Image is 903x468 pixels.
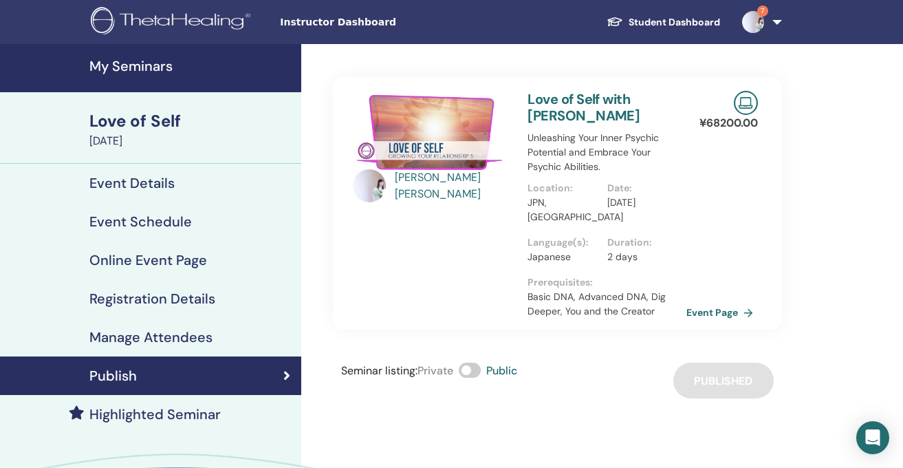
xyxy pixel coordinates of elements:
[353,169,386,202] img: default.jpg
[89,252,207,268] h4: Online Event Page
[527,290,686,319] p: Basic DNA, Advanced DNA, Dig Deeper, You and the Creator
[341,363,417,378] span: Seminar listing :
[89,213,192,230] h4: Event Schedule
[757,6,768,17] span: 7
[395,169,514,202] a: [PERSON_NAME] [PERSON_NAME]
[91,7,255,38] img: logo.png
[607,195,678,210] p: [DATE]
[89,133,293,149] div: [DATE]
[607,235,678,250] p: Duration :
[607,250,678,264] p: 2 days
[89,58,293,74] h4: My Seminars
[81,109,301,149] a: Love of Self[DATE]
[486,363,517,378] span: Public
[89,368,137,384] h4: Publish
[856,421,889,454] div: Open Intercom Messenger
[734,91,758,115] img: Live Online Seminar
[527,275,686,290] p: Prerequisites :
[527,181,598,195] p: Location :
[89,175,175,191] h4: Event Details
[89,290,215,307] h4: Registration Details
[417,363,453,378] span: Private
[89,406,221,423] h4: Highlighted Seminar
[686,302,759,323] a: Event Page
[527,235,598,250] p: Language(s) :
[353,91,512,173] img: Love of Self
[596,10,731,35] a: Student Dashboard
[527,250,598,264] p: Japanese
[607,181,678,195] p: Date :
[89,329,213,345] h4: Manage Attendees
[527,131,686,174] p: Unleashing Your Inner Psychic Potential and Embrace Your Psychic Abilities.
[280,15,486,30] span: Instructor Dashboard
[527,195,598,224] p: JPN, [GEOGRAPHIC_DATA]
[742,11,764,33] img: default.jpg
[89,109,293,133] div: Love of Self
[699,115,758,131] p: ¥ 68200.00
[607,16,623,28] img: graduation-cap-white.svg
[527,90,640,125] a: Love of Self with [PERSON_NAME]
